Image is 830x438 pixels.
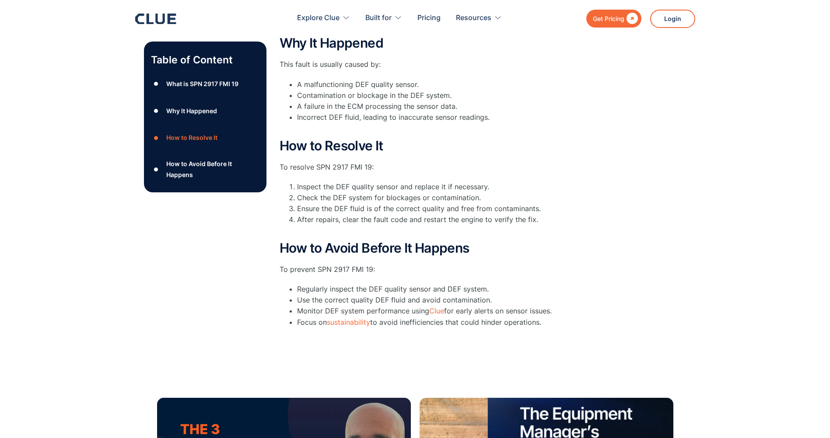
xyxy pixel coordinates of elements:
div: Resources [456,4,491,32]
div: ● [151,131,161,144]
div: Resources [456,4,502,32]
h2: How to Avoid Before It Happens [280,241,630,255]
li: Monitor DEF system performance using for early alerts on sensor issues. [297,306,630,316]
div: Built for [365,4,402,32]
div:  [624,13,638,24]
a: ●What is SPN 2917 FMI 19 [151,77,259,90]
div: Built for [365,4,392,32]
li: After repairs, clear the fault code and restart the engine to verify the fix. [297,214,630,236]
a: Pricing [417,4,441,32]
div: Explore Clue [297,4,350,32]
div: Explore Clue [297,4,340,32]
li: Check the DEF system for blockages or contamination. [297,192,630,203]
a: Get Pricing [586,10,641,28]
a: ●How to Resolve It [151,131,259,144]
div: Why It Happened [166,105,217,116]
li: Ensure the DEF fluid is of the correct quality and free from contaminants. [297,203,630,214]
li: Contamination or blockage in the DEF system. [297,90,630,101]
a: Clue [429,306,444,315]
li: A malfunctioning DEF quality sensor. [297,79,630,90]
div: Get Pricing [593,13,624,24]
li: Focus on to avoid inefficiencies that could hinder operations. [297,317,630,328]
li: Regularly inspect the DEF quality sensor and DEF system. [297,284,630,295]
div: ● [151,104,161,118]
a: Login [650,10,695,28]
h2: Why It Happened [280,36,630,50]
li: Use the correct quality DEF fluid and avoid contamination. [297,295,630,306]
li: A failure in the ECM processing the sensor data. [297,101,630,112]
div: ● [151,163,161,176]
div: How to Resolve It [166,132,217,143]
li: Inspect the DEF quality sensor and replace it if necessary. [297,181,630,192]
p: Table of Content [151,53,259,67]
p: This fault is usually caused by: [280,59,630,70]
div: How to Avoid Before It Happens [166,158,259,180]
li: Incorrect DEF fluid, leading to inaccurate sensor readings. [297,112,630,134]
a: ●How to Avoid Before It Happens [151,158,259,180]
p: To resolve SPN 2917 FMI 19: [280,162,630,173]
div: ● [151,77,161,90]
div: What is SPN 2917 FMI 19 [166,78,238,89]
h2: How to Resolve It [280,139,630,153]
a: ●Why It Happened [151,104,259,118]
p: To prevent SPN 2917 FMI 19: [280,264,630,275]
a: sustainability [327,318,370,327]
